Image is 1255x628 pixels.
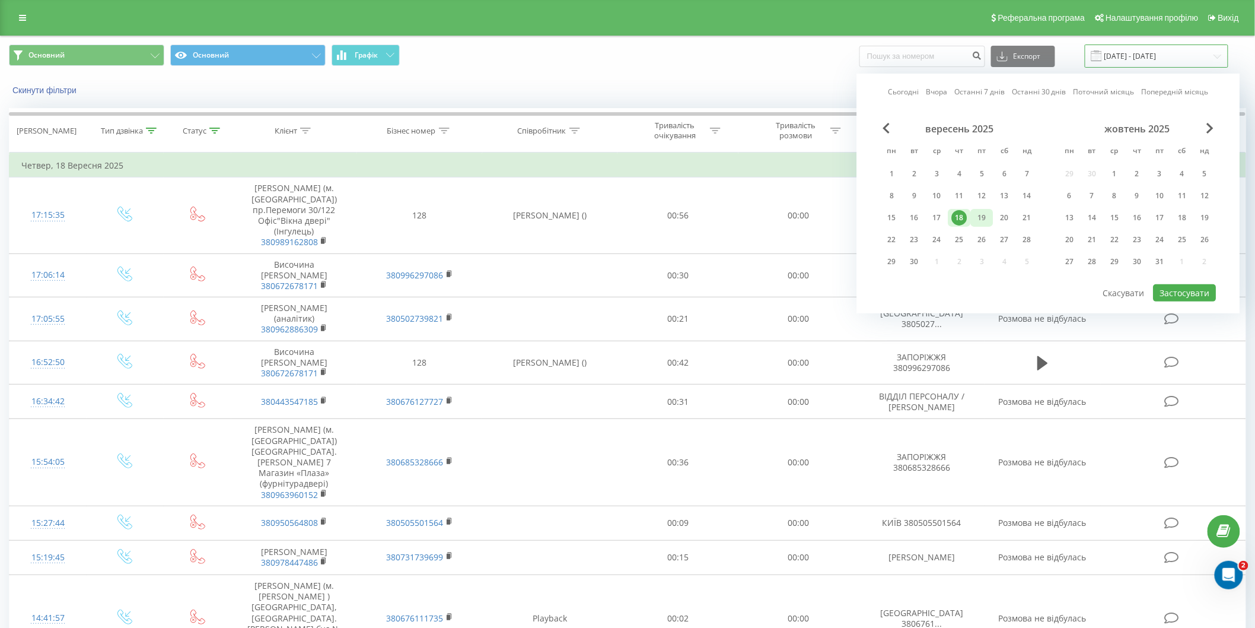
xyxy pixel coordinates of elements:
[1171,187,1194,205] div: сб 11 жовт 2025 р.
[387,456,444,468] a: 380685328666
[1129,143,1146,161] abbr: четвер
[738,506,859,540] td: 00:00
[1081,187,1104,205] div: вт 7 жовт 2025 р.
[1059,253,1081,271] div: пн 27 жовт 2025 р.
[1194,165,1216,183] div: нд 5 жовт 2025 р.
[1104,253,1126,271] div: ср 29 жовт 2025 р.
[261,280,318,291] a: 380672678171
[903,209,926,227] div: вт 16 вер 2025 р.
[1106,13,1198,23] span: Налаштування профілю
[21,451,75,474] div: 15:54:05
[738,253,859,297] td: 00:00
[261,396,318,407] a: 380443547185
[738,177,859,253] td: 00:00
[617,341,738,385] td: 00:42
[993,209,1016,227] div: сб 20 вер 2025 р.
[1194,209,1216,227] div: нд 19 жовт 2025 р.
[971,165,993,183] div: пт 5 вер 2025 р.
[859,506,985,540] td: КИЇВ 380505501564
[183,126,206,136] div: Статус
[1149,209,1171,227] div: пт 17 жовт 2025 р.
[1085,188,1100,204] div: 7
[231,177,357,253] td: [PERSON_NAME] (м.[GEOGRAPHIC_DATA]) пр.Перемоги 30/122 Офіс"Вікна двері" (Інгулець)
[1126,165,1149,183] div: чт 2 жовт 2025 р.
[1194,187,1216,205] div: нд 12 жовт 2025 р.
[859,46,985,67] input: Пошук за номером
[275,126,297,136] div: Клієнт
[1020,188,1035,204] div: 14
[1107,210,1123,226] div: 15
[884,166,900,182] div: 1
[907,254,922,269] div: 30
[999,396,1087,407] span: Розмова не відбулась
[948,187,971,205] div: чт 11 вер 2025 р.
[997,210,1012,226] div: 20
[387,396,444,407] a: 380676127727
[881,253,903,271] div: пн 29 вер 2025 р.
[1062,188,1078,204] div: 6
[1104,209,1126,227] div: ср 15 жовт 2025 р.
[999,456,1087,468] span: Розмова не відбулась
[355,51,378,59] span: Графік
[738,297,859,341] td: 00:00
[883,143,901,161] abbr: понеділок
[993,231,1016,249] div: сб 27 вер 2025 р.
[907,188,922,204] div: 9
[1085,254,1100,269] div: 28
[881,165,903,183] div: пн 1 вер 2025 р.
[738,385,859,419] td: 00:00
[518,126,566,136] div: Співробітник
[926,209,948,227] div: ср 17 вер 2025 р.
[1197,210,1213,226] div: 19
[903,231,926,249] div: вт 23 вер 2025 р.
[948,165,971,183] div: чт 4 вер 2025 р.
[738,419,859,506] td: 00:00
[1171,209,1194,227] div: сб 18 жовт 2025 р.
[859,540,985,575] td: [PERSON_NAME]
[859,419,985,506] td: ЗАПОРІЖЖЯ 380685328666
[1149,187,1171,205] div: пт 10 жовт 2025 р.
[993,165,1016,183] div: сб 6 вер 2025 р.
[991,46,1055,67] button: Експорт
[1107,188,1123,204] div: 8
[997,188,1012,204] div: 13
[1020,232,1035,248] div: 28
[881,123,1039,135] div: вересень 2025
[1152,166,1168,182] div: 3
[1194,231,1216,249] div: нд 26 жовт 2025 р.
[482,177,617,253] td: [PERSON_NAME] ()
[881,209,903,227] div: пн 15 вер 2025 р.
[1175,166,1190,182] div: 4
[21,351,75,374] div: 16:52:50
[28,50,65,60] span: Основний
[1016,187,1039,205] div: нд 14 вер 2025 р.
[999,517,1087,528] span: Розмова не відбулась
[231,253,357,297] td: Височина [PERSON_NAME]
[1059,231,1081,249] div: пн 20 жовт 2025 р.
[1207,123,1214,134] span: Next Month
[1062,254,1078,269] div: 27
[1016,231,1039,249] div: нд 28 вер 2025 р.
[1174,143,1192,161] abbr: субота
[907,210,922,226] div: 16
[1149,231,1171,249] div: пт 24 жовт 2025 р.
[1171,165,1194,183] div: сб 4 жовт 2025 р.
[948,209,971,227] div: чт 18 вер 2025 р.
[1085,232,1100,248] div: 21
[387,551,444,563] a: 380731739699
[387,313,444,324] a: 380502739821
[1126,187,1149,205] div: чт 9 жовт 2025 р.
[261,557,318,568] a: 380978447486
[21,204,75,227] div: 17:15:35
[907,166,922,182] div: 2
[1059,187,1081,205] div: пн 6 жовт 2025 р.
[21,390,75,413] div: 16:34:42
[998,13,1085,23] span: Реферальна програма
[9,154,1246,177] td: Четвер, 18 Вересня 2025
[617,540,738,575] td: 00:15
[974,188,990,204] div: 12
[999,551,1087,563] span: Розмова не відбулась
[1130,188,1145,204] div: 9
[929,188,945,204] div: 10
[1016,209,1039,227] div: нд 21 вер 2025 р.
